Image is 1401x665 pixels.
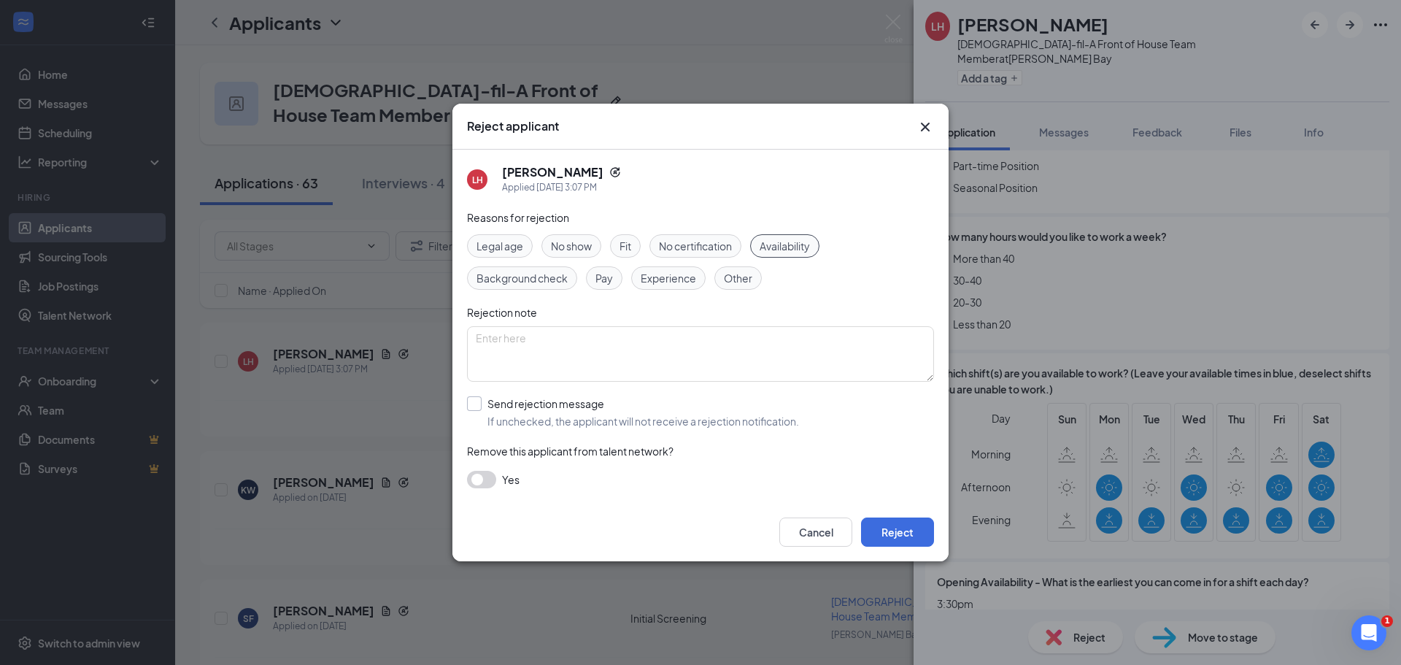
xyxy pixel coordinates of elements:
span: Remove this applicant from talent network? [467,445,674,458]
span: Other [724,270,752,286]
span: Experience [641,270,696,286]
span: No show [551,238,592,254]
svg: Cross [916,118,934,136]
button: Reject [861,518,934,547]
div: LH [472,174,483,186]
span: Fit [620,238,631,254]
svg: Reapply [609,166,621,178]
span: Pay [595,270,613,286]
span: 1 [1381,615,1393,627]
span: Rejection note [467,306,537,319]
span: Yes [502,471,520,488]
iframe: Intercom live chat [1351,615,1386,650]
button: Close [916,118,934,136]
button: Cancel [779,518,852,547]
span: Availability [760,238,810,254]
span: Reasons for rejection [467,211,569,224]
h5: [PERSON_NAME] [502,164,603,180]
span: Background check [476,270,568,286]
span: No certification [659,238,732,254]
span: Legal age [476,238,523,254]
div: Applied [DATE] 3:07 PM [502,180,621,195]
h3: Reject applicant [467,118,559,134]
